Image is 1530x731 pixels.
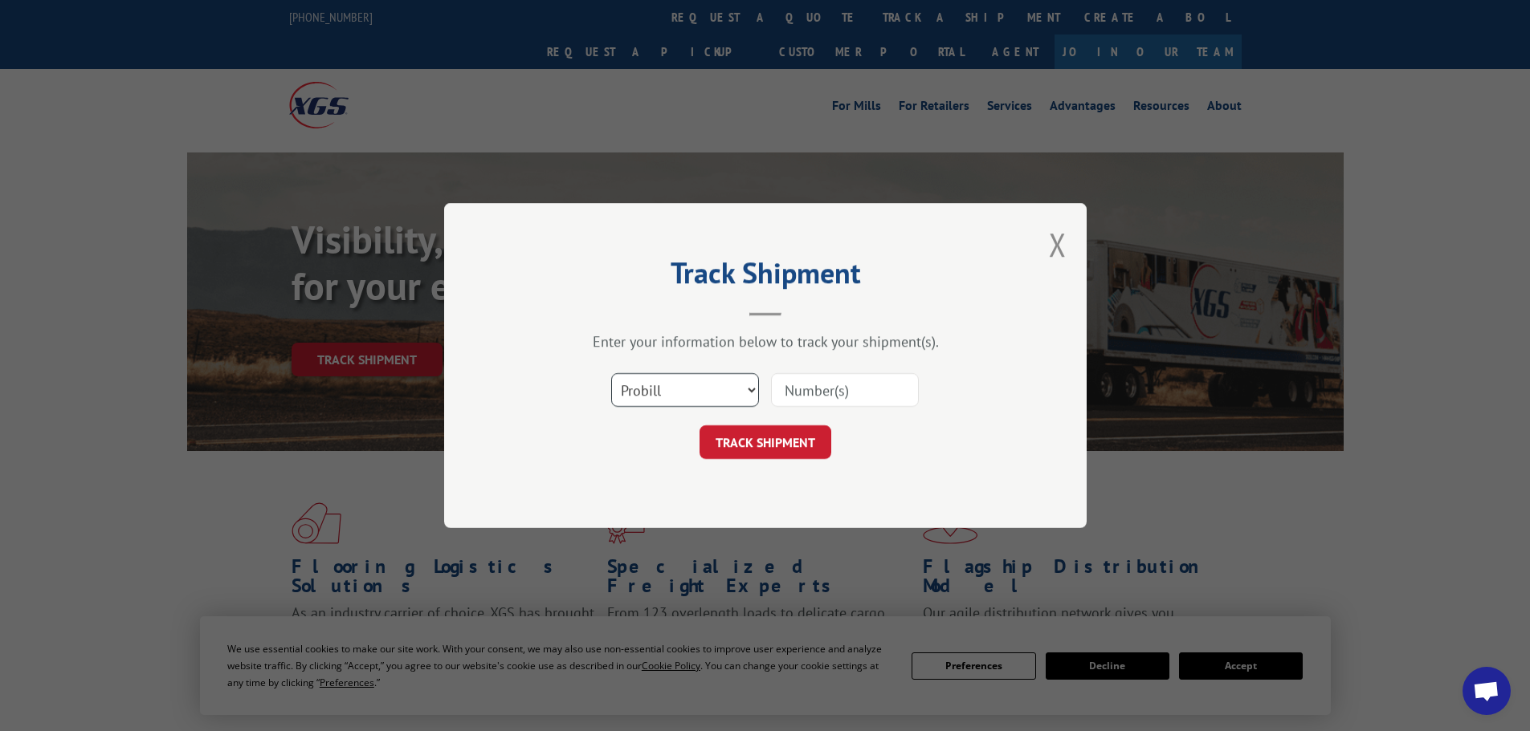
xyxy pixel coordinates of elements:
[771,373,919,407] input: Number(s)
[1463,667,1511,715] div: Open chat
[700,425,831,459] button: TRACK SHIPMENT
[524,332,1006,351] div: Enter your information below to track your shipment(s).
[524,262,1006,292] h2: Track Shipment
[1049,223,1067,266] button: Close modal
